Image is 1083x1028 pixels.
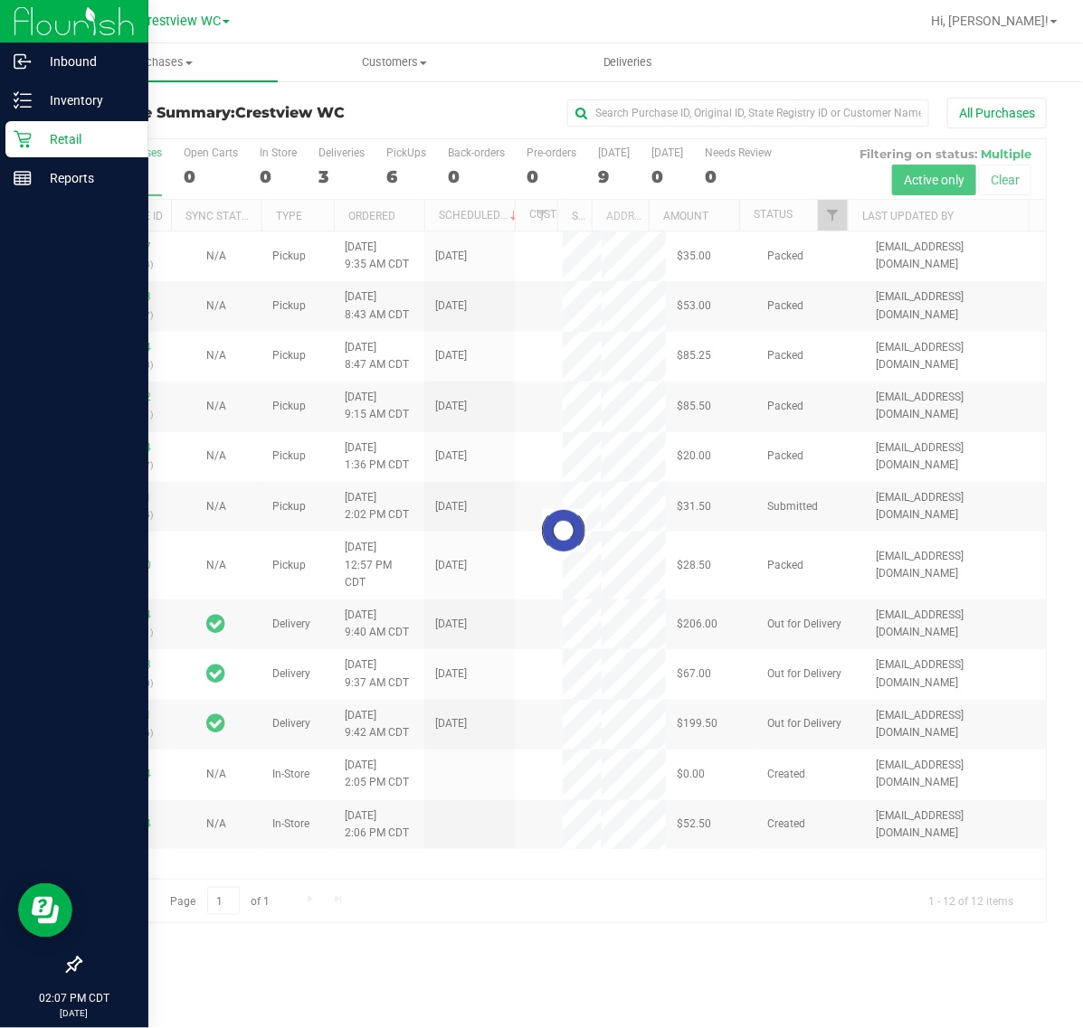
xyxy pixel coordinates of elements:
inline-svg: Inventory [14,91,32,109]
p: Reports [32,167,140,189]
span: Deliveries [579,54,678,71]
inline-svg: Reports [14,169,32,187]
a: Customers [278,43,512,81]
inline-svg: Inbound [14,52,32,71]
iframe: Resource center [18,883,72,938]
span: Hi, [PERSON_NAME]! [931,14,1049,28]
inline-svg: Retail [14,130,32,148]
a: Deliveries [511,43,746,81]
span: Purchases [43,54,278,71]
h3: Purchase Summary: [80,105,402,121]
p: Inbound [32,51,140,72]
p: 02:07 PM CDT [8,990,140,1006]
span: Crestview WC [235,104,345,121]
p: Retail [32,128,140,150]
p: [DATE] [8,1006,140,1020]
p: Inventory [32,90,140,111]
input: Search Purchase ID, Original ID, State Registry ID or Customer Name... [567,99,929,127]
a: Purchases [43,43,278,81]
span: Customers [279,54,511,71]
button: All Purchases [947,98,1047,128]
span: Crestview WC [139,14,221,29]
